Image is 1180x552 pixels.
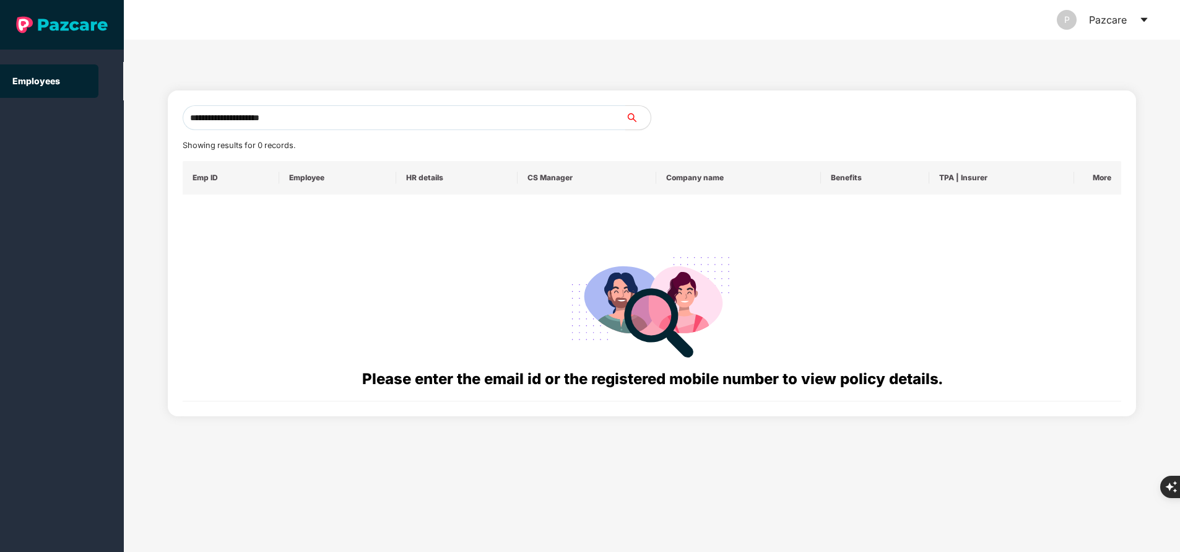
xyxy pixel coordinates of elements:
[1074,161,1121,195] th: More
[183,141,295,150] span: Showing results for 0 records.
[12,76,60,86] a: Employees
[625,105,651,130] button: search
[396,161,518,195] th: HR details
[929,161,1074,195] th: TPA | Insurer
[1139,15,1149,25] span: caret-down
[821,161,929,195] th: Benefits
[563,242,741,367] img: svg+xml;base64,PHN2ZyB4bWxucz0iaHR0cDovL3d3dy53My5vcmcvMjAwMC9zdmciIHdpZHRoPSIyODgiIGhlaWdodD0iMj...
[625,113,651,123] span: search
[183,161,279,195] th: Emp ID
[279,161,397,195] th: Employee
[656,161,821,195] th: Company name
[362,370,942,388] span: Please enter the email id or the registered mobile number to view policy details.
[518,161,656,195] th: CS Manager
[1064,10,1070,30] span: P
